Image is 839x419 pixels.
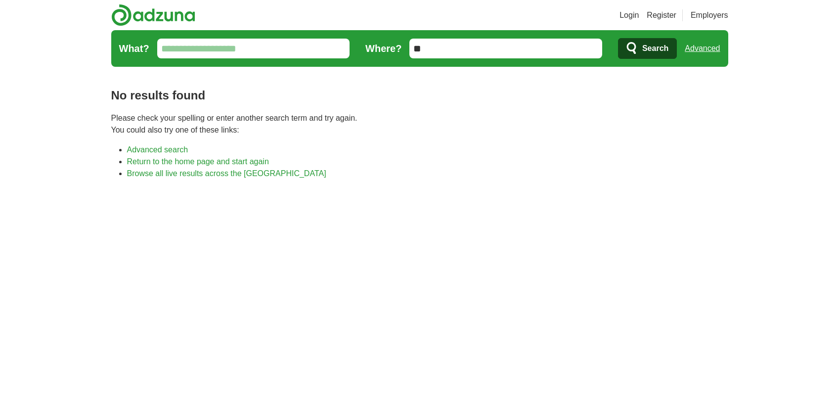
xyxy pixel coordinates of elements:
a: Register [647,9,676,21]
a: Employers [691,9,728,21]
span: Search [642,39,668,58]
a: Return to the home page and start again [127,157,269,166]
img: Adzuna logo [111,4,195,26]
a: Browse all live results across the [GEOGRAPHIC_DATA] [127,169,326,178]
a: Advanced search [127,145,188,154]
label: What? [119,41,149,56]
label: Where? [365,41,401,56]
p: Please check your spelling or enter another search term and try again. You could also try one of ... [111,112,728,136]
a: Login [619,9,639,21]
button: Search [618,38,677,59]
a: Advanced [685,39,720,58]
h1: No results found [111,87,728,104]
